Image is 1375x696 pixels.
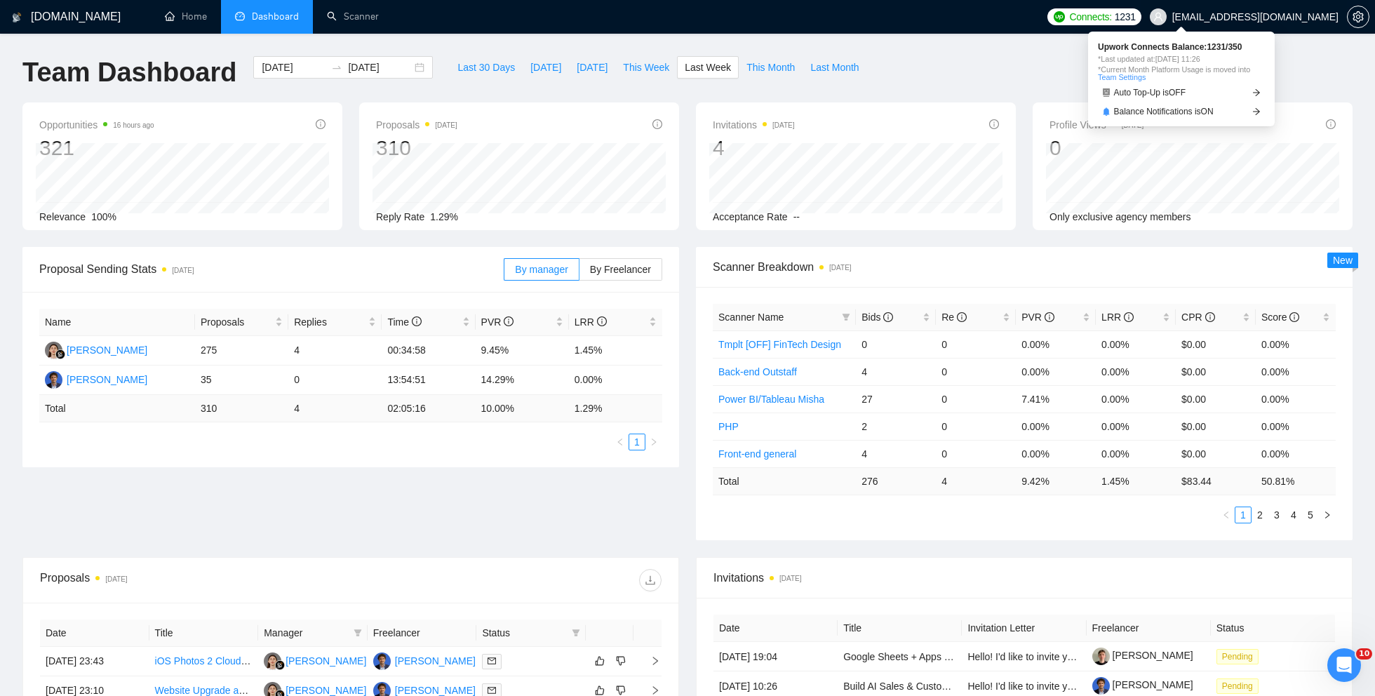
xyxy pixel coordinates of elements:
[677,56,739,79] button: Last Week
[1176,330,1256,358] td: $0.00
[395,653,476,669] div: [PERSON_NAME]
[1092,650,1193,661] a: [PERSON_NAME]
[258,620,368,647] th: Manager
[91,211,116,222] span: 100%
[713,211,788,222] span: Acceptance Rate
[252,11,299,22] span: Dashboard
[883,312,893,322] span: info-circle
[40,647,149,676] td: [DATE] 23:43
[172,267,194,274] time: [DATE]
[1021,312,1054,323] span: PVR
[288,309,382,336] th: Replies
[39,260,504,278] span: Proposal Sending Stats
[275,660,285,670] img: gigradar-bm.png
[1181,312,1214,323] span: CPR
[373,655,476,666] a: DU[PERSON_NAME]
[569,622,583,643] span: filter
[1216,680,1264,691] a: Pending
[936,330,1016,358] td: 0
[195,336,288,366] td: 275
[288,336,382,366] td: 4
[373,684,476,695] a: DU[PERSON_NAME]
[40,569,351,591] div: Proposals
[1092,648,1110,665] img: c16qgZ-oQcZDzoWJOFa44TrLREkIBF44DBOJ8K7Im6srdQhifrIjat4Clsu1Ot_1bm
[1261,312,1299,323] span: Score
[39,135,154,161] div: 321
[22,56,236,89] h1: Team Dashboard
[839,307,853,328] span: filter
[373,652,391,670] img: DU
[264,652,281,670] img: KK
[504,316,514,326] span: info-circle
[39,309,195,336] th: Name
[1087,615,1211,642] th: Freelancer
[616,655,626,667] span: dislike
[327,11,379,22] a: searchScanner
[1098,73,1146,81] a: Team Settings
[779,575,801,582] time: [DATE]
[1096,413,1176,440] td: 0.00%
[1176,440,1256,467] td: $0.00
[746,60,795,75] span: This Month
[1235,507,1251,523] a: 1
[1211,615,1335,642] th: Status
[412,316,422,326] span: info-circle
[1205,312,1215,322] span: info-circle
[843,651,1192,662] a: Google Sheets + Apps Script Expert | Enterprise Client Management Dashboard
[713,258,1336,276] span: Scanner Breakdown
[1092,677,1110,695] img: c1hXM9bnB2RvzThLaBMv-EFriFBFov-fS4vrx8gLApOf6YtN3vHWnOixsiKQyUVnJ4
[1153,12,1163,22] span: user
[1319,507,1336,523] li: Next Page
[936,385,1016,413] td: 0
[195,309,288,336] th: Proposals
[264,655,366,666] a: KK[PERSON_NAME]
[55,349,65,359] img: gigradar-bm.png
[1216,649,1259,664] span: Pending
[1356,648,1372,660] span: 10
[640,575,661,586] span: download
[1256,385,1336,413] td: 0.00%
[1348,11,1369,22] span: setting
[1069,9,1111,25] span: Connects:
[1096,385,1176,413] td: 0.00%
[1096,358,1176,385] td: 0.00%
[1303,507,1318,523] a: 5
[1049,211,1191,222] span: Only exclusive agency members
[1176,385,1256,413] td: $0.00
[718,339,841,350] a: Tmplt [OFF] FinTech Design
[450,56,523,79] button: Last 30 Days
[616,438,624,446] span: left
[713,642,838,671] td: [DATE] 19:04
[612,434,629,450] li: Previous Page
[856,440,936,467] td: 4
[718,448,796,460] a: Front-end general
[1101,312,1134,323] span: LRR
[569,336,662,366] td: 1.45%
[195,395,288,422] td: 310
[718,312,784,323] span: Scanner Name
[1045,312,1054,322] span: info-circle
[201,314,272,330] span: Proposals
[1054,11,1065,22] img: upwork-logo.png
[1252,507,1268,523] li: 2
[1285,507,1302,523] li: 4
[430,211,458,222] span: 1.29%
[348,60,412,75] input: End date
[331,62,342,73] span: swap-right
[612,434,629,450] button: left
[1176,413,1256,440] td: $0.00
[616,685,626,696] span: dislike
[1098,105,1265,119] a: bellBalance Notifications isONarrow-right
[629,434,645,450] li: 1
[1122,121,1143,129] time: [DATE]
[457,60,515,75] span: Last 30 Days
[590,264,651,275] span: By Freelancer
[856,358,936,385] td: 4
[476,395,569,422] td: 10.00 %
[288,395,382,422] td: 4
[45,344,147,355] a: KK[PERSON_NAME]
[376,211,424,222] span: Reply Rate
[1049,135,1143,161] div: 0
[45,371,62,389] img: DU
[629,434,645,450] a: 1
